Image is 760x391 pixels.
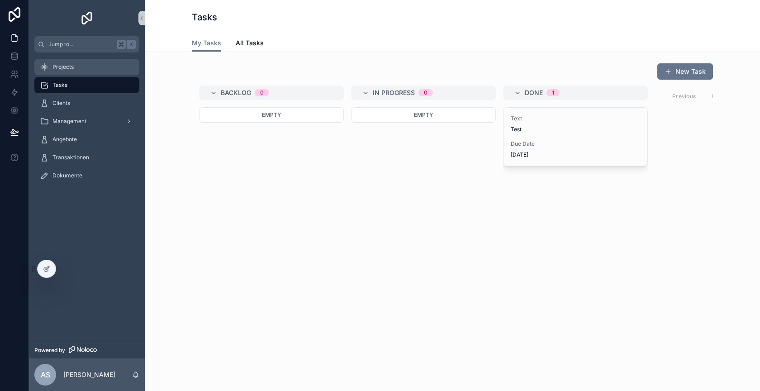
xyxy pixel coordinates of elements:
[221,88,251,97] span: Backlog
[48,41,113,48] span: Jump to...
[34,167,139,184] a: Dokumente
[52,100,70,107] span: Clients
[511,126,640,133] span: Test
[34,36,139,52] button: Jump to...K
[262,111,281,118] span: Empty
[52,63,74,71] span: Projects
[511,151,640,158] span: [DATE]
[52,81,67,89] span: Tasks
[34,95,139,111] a: Clients
[511,140,640,148] span: Due Date
[236,38,264,48] span: All Tasks
[511,115,640,122] span: Text
[63,370,115,379] p: [PERSON_NAME]
[80,11,94,25] img: App logo
[29,342,145,358] a: Powered by
[52,118,86,125] span: Management
[34,59,139,75] a: Projects
[34,347,65,354] span: Powered by
[52,172,82,179] span: Dokumente
[525,88,543,97] span: Done
[424,89,427,96] div: 0
[192,11,217,24] h1: Tasks
[52,154,89,161] span: Transaktionen
[41,369,50,380] span: AS
[128,41,135,48] span: K
[260,89,264,96] div: 0
[34,149,139,166] a: Transaktionen
[52,136,77,143] span: Angebote
[34,113,139,129] a: Management
[236,35,264,53] a: All Tasks
[552,89,554,96] div: 1
[657,63,713,80] button: New Task
[192,35,221,52] a: My Tasks
[373,88,415,97] span: In Progress
[192,38,221,48] span: My Tasks
[34,77,139,93] a: Tasks
[34,131,139,148] a: Angebote
[29,52,145,195] div: scrollable content
[414,111,433,118] span: Empty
